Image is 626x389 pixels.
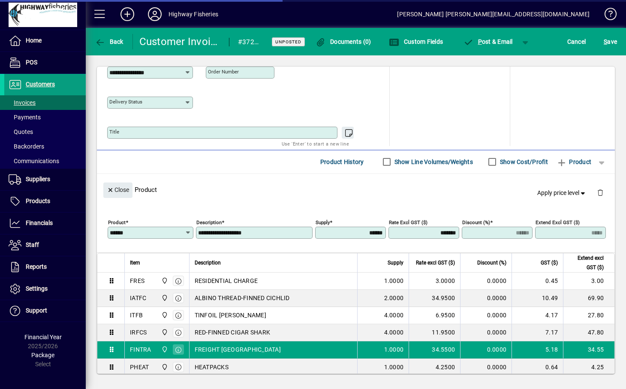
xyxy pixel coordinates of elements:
span: Highway Fisheries Ltd [159,328,169,337]
mat-label: Description [196,219,222,225]
td: 4.17 [512,307,563,324]
button: Add [114,6,141,22]
div: 11.9500 [414,328,455,337]
a: Support [4,300,86,322]
mat-label: Rate excl GST ($) [389,219,427,225]
span: Financials [26,219,53,226]
span: POS [26,59,37,66]
span: Highway Fisheries Ltd [159,345,169,354]
span: S [604,38,607,45]
div: 34.5500 [414,345,455,354]
span: Description [195,258,221,267]
a: Reports [4,256,86,278]
button: Custom Fields [387,34,445,49]
app-page-header-button: Delete [590,188,611,196]
a: Home [4,30,86,52]
span: Invoices [9,99,36,106]
a: Quotes [4,125,86,139]
span: Financial Year [24,334,62,340]
td: 47.80 [563,324,614,341]
a: Backorders [4,139,86,154]
a: Payments [4,110,86,125]
span: Backorders [9,143,44,150]
span: Highway Fisheries Ltd [159,362,169,372]
button: Cancel [565,34,588,49]
div: [PERSON_NAME] [PERSON_NAME][EMAIL_ADDRESS][DOMAIN_NAME] [397,7,590,21]
div: 6.9500 [414,311,455,319]
a: Products [4,191,86,212]
div: 34.9500 [414,294,455,302]
span: Cancel [567,35,586,49]
span: Payments [9,114,41,121]
span: Supply [388,258,403,267]
button: Documents (0) [313,34,373,49]
span: Item [130,258,140,267]
td: 0.0000 [460,324,512,341]
span: Staff [26,241,39,248]
td: 34.55 [563,341,614,359]
td: 0.64 [512,359,563,376]
span: Reports [26,263,47,270]
span: Quotes [9,128,33,135]
span: HEATPACKS [195,363,229,371]
span: Discount (%) [477,258,506,267]
span: Package [31,352,54,359]
a: Communications [4,154,86,168]
button: Save [602,34,619,49]
span: Extend excl GST ($) [569,253,604,272]
button: Delete [590,182,611,203]
mat-label: Extend excl GST ($) [536,219,580,225]
span: Product [557,155,591,169]
td: 0.0000 [460,307,512,324]
td: 0.0000 [460,341,512,359]
mat-label: Order number [208,69,239,75]
span: RED-FINNED CIGAR SHARK [195,328,271,337]
span: Apply price level [537,188,587,198]
span: Rate excl GST ($) [416,258,455,267]
td: 10.49 [512,290,563,307]
span: 4.0000 [384,311,404,319]
td: 0.0000 [460,359,512,376]
mat-label: Delivery status [109,99,142,105]
div: PHEAT [130,363,149,371]
div: Customer Invoice [139,35,220,49]
span: Suppliers [26,176,50,182]
span: Close [107,183,129,197]
td: 27.80 [563,307,614,324]
div: Product [97,174,615,205]
td: 7.17 [512,324,563,341]
span: Documents (0) [316,38,371,45]
span: Home [26,37,42,44]
button: Back [93,34,126,49]
mat-label: Title [109,129,119,135]
span: Highway Fisheries Ltd [159,310,169,320]
div: IATFC [130,294,146,302]
button: Post & Email [459,34,517,49]
div: 3.0000 [414,277,455,285]
span: Highway Fisheries Ltd [159,276,169,286]
mat-label: Product [108,219,126,225]
a: Financials [4,213,86,234]
button: Profile [141,6,169,22]
span: Customers [26,81,55,88]
span: Settings [26,285,48,292]
span: P [478,38,482,45]
span: Back [95,38,123,45]
span: RESIDENTIAL CHARGE [195,277,258,285]
a: Knowledge Base [598,2,615,30]
span: Highway Fisheries Ltd [159,293,169,303]
td: 3.00 [563,273,614,290]
div: Highway Fisheries [169,7,218,21]
span: Unposted [275,39,301,45]
div: FINTRA [130,345,151,354]
div: ITFB [130,311,143,319]
span: 4.0000 [384,328,404,337]
span: ave [604,35,617,49]
td: 5.18 [512,341,563,359]
td: 0.45 [512,273,563,290]
button: Close [103,182,132,198]
td: 4.25 [563,359,614,376]
td: 69.90 [563,290,614,307]
button: Product [552,154,596,170]
a: POS [4,52,86,73]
